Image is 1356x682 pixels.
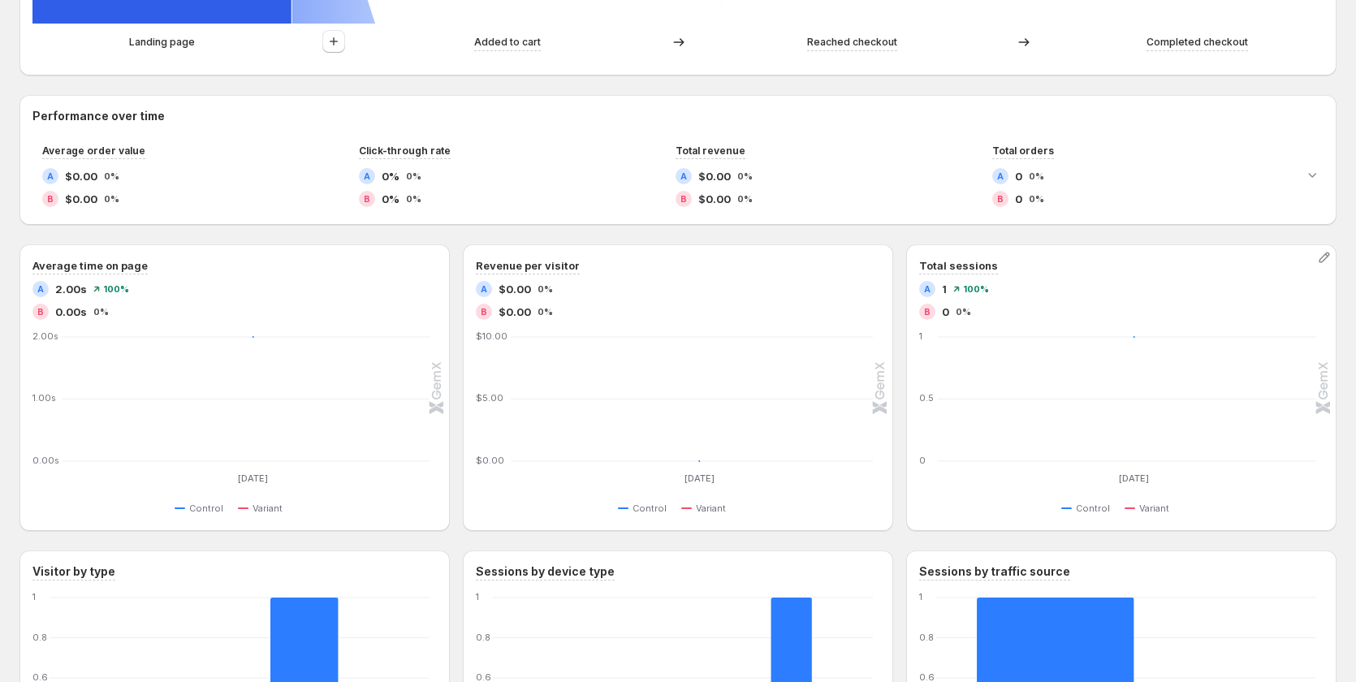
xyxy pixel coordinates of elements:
[364,171,370,181] h2: A
[476,632,490,643] text: 0.8
[538,284,553,294] span: 0%
[364,194,370,204] h2: B
[104,194,119,204] span: 0%
[32,591,36,602] text: 1
[382,168,399,184] span: 0%
[676,145,745,157] span: Total revenue
[919,257,998,274] h3: Total sessions
[481,284,487,294] h2: A
[476,393,503,404] text: $5.00
[1125,499,1176,518] button: Variant
[32,330,59,342] text: 2.00s
[633,502,667,515] span: Control
[55,304,87,320] span: 0.00s
[807,34,897,50] p: Reached checkout
[32,108,1324,124] h2: Performance over time
[997,194,1004,204] h2: B
[104,171,119,181] span: 0%
[919,563,1070,580] h3: Sessions by traffic source
[919,632,935,643] text: 0.8
[1119,473,1149,484] text: [DATE]
[499,304,531,320] span: $0.00
[919,591,922,602] text: 1
[476,563,615,580] h3: Sessions by device type
[942,304,949,320] span: 0
[997,171,1004,181] h2: A
[103,284,129,294] span: 100%
[1029,171,1044,181] span: 0%
[65,168,97,184] span: $0.00
[382,191,399,207] span: 0%
[919,393,934,404] text: 0.5
[919,455,926,466] text: 0
[42,145,145,157] span: Average order value
[1076,502,1110,515] span: Control
[737,171,753,181] span: 0%
[32,393,57,404] text: 1.00s
[681,499,732,518] button: Variant
[238,473,268,484] text: [DATE]
[93,307,109,317] span: 0%
[481,307,487,317] h2: B
[698,168,731,184] span: $0.00
[680,194,687,204] h2: B
[189,502,223,515] span: Control
[32,563,115,580] h3: Visitor by type
[32,632,47,643] text: 0.8
[476,591,479,602] text: 1
[406,171,421,181] span: 0%
[538,307,553,317] span: 0%
[1015,191,1022,207] span: 0
[1301,163,1324,186] button: Expand chart
[499,281,531,297] span: $0.00
[942,281,947,297] span: 1
[924,307,931,317] h2: B
[238,499,289,518] button: Variant
[129,34,195,50] p: Landing page
[919,330,922,342] text: 1
[32,257,148,274] h3: Average time on page
[476,257,580,274] h3: Revenue per visitor
[956,307,971,317] span: 0%
[47,171,54,181] h2: A
[1015,168,1022,184] span: 0
[924,284,931,294] h2: A
[618,499,673,518] button: Control
[406,194,421,204] span: 0%
[1147,34,1248,50] p: Completed checkout
[680,171,687,181] h2: A
[684,473,715,484] text: [DATE]
[476,330,507,342] text: $10.00
[37,284,44,294] h2: A
[32,455,60,466] text: 0.00s
[65,191,97,207] span: $0.00
[737,194,753,204] span: 0%
[698,191,731,207] span: $0.00
[253,502,283,515] span: Variant
[474,34,541,50] p: Added to cart
[359,145,451,157] span: Click-through rate
[55,281,87,297] span: 2.00s
[175,499,230,518] button: Control
[47,194,54,204] h2: B
[1139,502,1169,515] span: Variant
[37,307,44,317] h2: B
[963,284,989,294] span: 100%
[1029,194,1044,204] span: 0%
[696,502,726,515] span: Variant
[992,145,1054,157] span: Total orders
[476,455,504,466] text: $0.00
[1061,499,1116,518] button: Control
